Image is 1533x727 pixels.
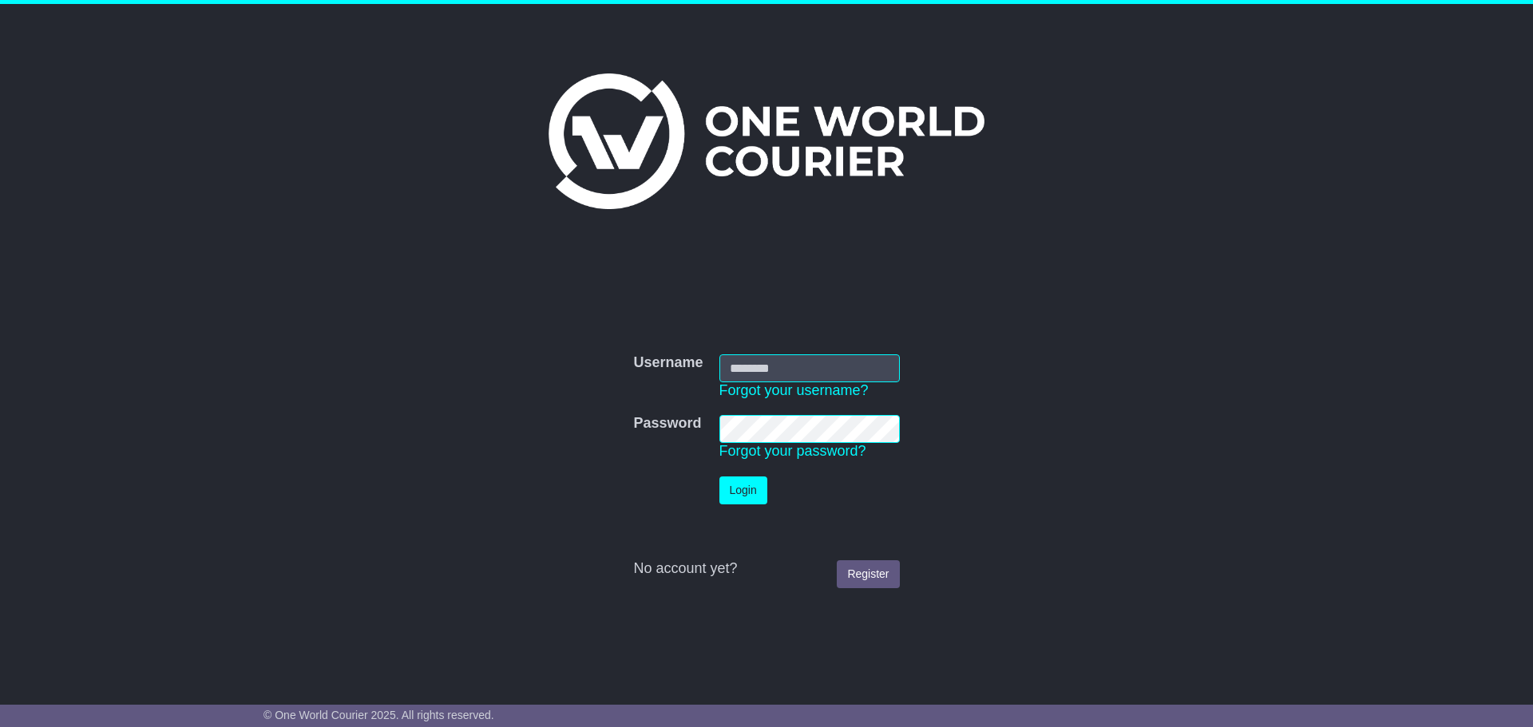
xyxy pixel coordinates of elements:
label: Password [633,415,701,433]
button: Login [719,476,767,504]
span: © One World Courier 2025. All rights reserved. [263,709,494,721]
a: Forgot your password? [719,443,866,459]
label: Username [633,354,703,372]
div: No account yet? [633,560,899,578]
a: Forgot your username? [719,382,869,398]
img: One World [549,73,984,209]
a: Register [837,560,899,588]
